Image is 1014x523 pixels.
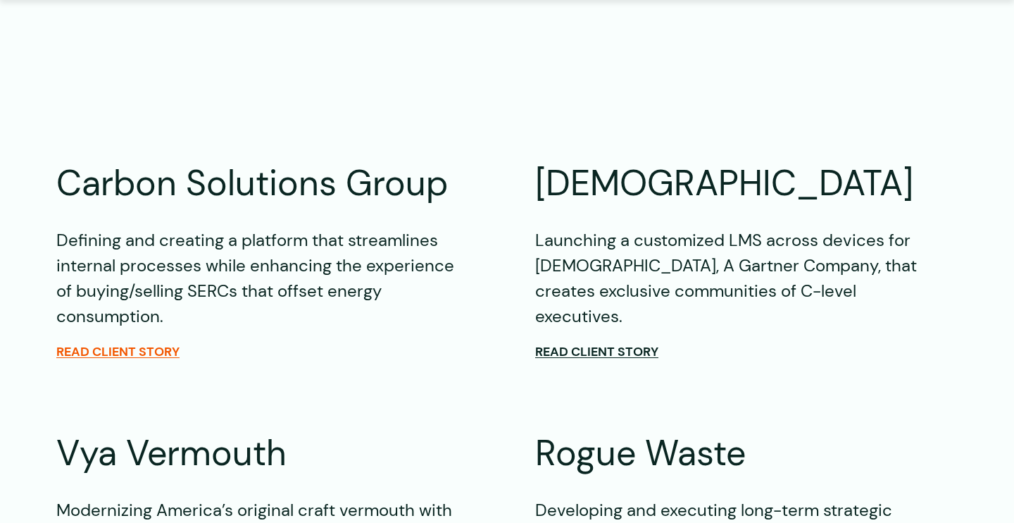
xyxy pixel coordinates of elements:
a: Read client story [535,344,658,359]
h2: Rogue Waste [535,431,958,476]
h2: Vya Vermouth [56,431,479,476]
h2: [DEMOGRAPHIC_DATA] [535,161,958,207]
h2: Carbon Solutions Group [56,161,479,207]
p: Launching a customized LMS across devices for [DEMOGRAPHIC_DATA], A Gartner Company, that creates... [535,228,937,329]
a: Read client story [56,344,180,359]
p: Defining and creating a platform that streamlines internal processes while enhancing the experien... [56,228,458,329]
